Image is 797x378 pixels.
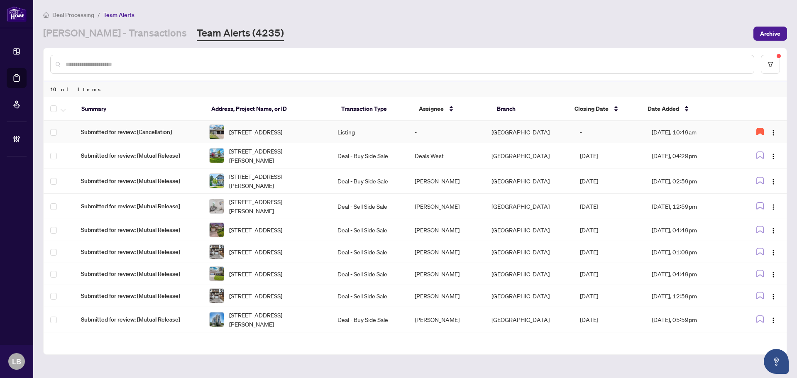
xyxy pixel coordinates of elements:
[331,285,408,307] td: Deal - Sell Side Sale
[229,269,282,278] span: [STREET_ADDRESS]
[770,227,777,234] img: Logo
[210,289,224,303] img: thumbnail-img
[645,307,738,332] td: [DATE], 05:59pm
[760,27,780,40] span: Archive
[44,81,787,97] div: 10 of Items
[573,194,645,219] td: [DATE]
[408,307,485,332] td: [PERSON_NAME]
[768,61,773,67] span: filter
[573,263,645,285] td: [DATE]
[229,291,282,300] span: [STREET_ADDRESS]
[81,291,196,300] span: Submitted for review: [Mutual Release]
[412,97,490,121] th: Assignee
[229,146,324,165] span: [STREET_ADDRESS][PERSON_NAME]
[43,12,49,18] span: home
[331,307,408,332] td: Deal - Buy Side Sale
[767,267,780,280] button: Logo
[81,225,196,234] span: Submitted for review: [Mutual Release]
[210,149,224,163] img: thumbnail-img
[229,172,324,190] span: [STREET_ADDRESS][PERSON_NAME]
[331,263,408,285] td: Deal - Sell Side Sale
[485,285,573,307] td: [GEOGRAPHIC_DATA]
[408,285,485,307] td: [PERSON_NAME]
[770,249,777,256] img: Logo
[645,194,738,219] td: [DATE], 12:59pm
[103,11,134,19] span: Team Alerts
[770,317,777,324] img: Logo
[573,121,645,143] td: -
[485,263,573,285] td: [GEOGRAPHIC_DATA]
[210,174,224,188] img: thumbnail-img
[485,241,573,263] td: [GEOGRAPHIC_DATA]
[485,219,573,241] td: [GEOGRAPHIC_DATA]
[331,219,408,241] td: Deal - Sell Side Sale
[641,97,734,121] th: Date Added
[408,263,485,285] td: [PERSON_NAME]
[408,121,485,143] td: -
[573,219,645,241] td: [DATE]
[770,271,777,278] img: Logo
[770,129,777,136] img: Logo
[645,263,738,285] td: [DATE], 04:49pm
[331,168,408,194] td: Deal - Buy Side Sale
[767,149,780,162] button: Logo
[210,223,224,237] img: thumbnail-img
[573,168,645,194] td: [DATE]
[761,55,780,74] button: filter
[205,97,335,121] th: Address, Project Name, or ID
[210,312,224,327] img: thumbnail-img
[75,97,205,121] th: Summary
[210,245,224,259] img: thumbnail-img
[645,168,738,194] td: [DATE], 02:59pm
[81,176,196,185] span: Submitted for review: [Mutual Release]
[197,26,284,41] a: Team Alerts (4235)
[767,174,780,188] button: Logo
[573,307,645,332] td: [DATE]
[573,143,645,168] td: [DATE]
[81,151,196,160] span: Submitted for review: [Mutual Release]
[12,356,21,367] span: LB
[331,241,408,263] td: Deal - Sell Side Sale
[767,289,780,302] button: Logo
[229,247,282,256] span: [STREET_ADDRESS]
[229,197,324,215] span: [STREET_ADDRESS][PERSON_NAME]
[408,143,485,168] td: Deals West
[767,200,780,213] button: Logo
[210,199,224,213] img: thumbnail-img
[573,285,645,307] td: [DATE]
[770,204,777,210] img: Logo
[770,178,777,185] img: Logo
[770,293,777,300] img: Logo
[490,97,568,121] th: Branch
[408,194,485,219] td: [PERSON_NAME]
[770,153,777,160] img: Logo
[331,194,408,219] td: Deal - Sell Side Sale
[767,245,780,259] button: Logo
[767,313,780,326] button: Logo
[485,307,573,332] td: [GEOGRAPHIC_DATA]
[229,225,282,234] span: [STREET_ADDRESS]
[408,168,485,194] td: [PERSON_NAME]
[81,127,196,137] span: Submitted for review: [Cancellation]
[81,315,196,324] span: Submitted for review: [Mutual Release]
[648,104,679,113] span: Date Added
[645,219,738,241] td: [DATE], 04:49pm
[573,241,645,263] td: [DATE]
[81,269,196,278] span: Submitted for review: [Mutual Release]
[485,194,573,219] td: [GEOGRAPHIC_DATA]
[52,11,94,19] span: Deal Processing
[645,285,738,307] td: [DATE], 12:59pm
[767,223,780,237] button: Logo
[7,6,27,22] img: logo
[43,26,187,41] a: [PERSON_NAME] - Transactions
[753,27,787,41] button: Archive
[408,219,485,241] td: [PERSON_NAME]
[81,202,196,211] span: Submitted for review: [Mutual Release]
[81,247,196,256] span: Submitted for review: [Mutual Release]
[331,143,408,168] td: Deal - Buy Side Sale
[645,121,738,143] td: [DATE], 10:49am
[229,310,324,329] span: [STREET_ADDRESS][PERSON_NAME]
[764,349,789,374] button: Open asap
[229,127,282,137] span: [STREET_ADDRESS]
[568,97,641,121] th: Closing Date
